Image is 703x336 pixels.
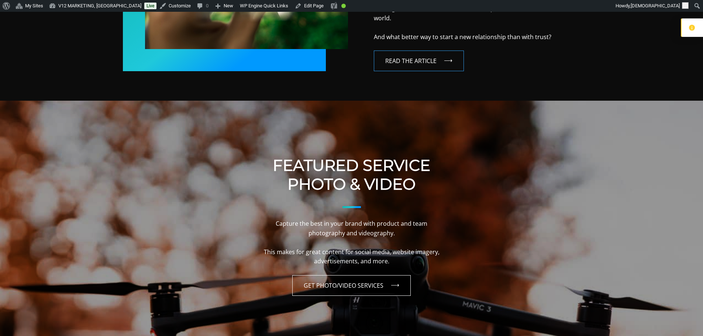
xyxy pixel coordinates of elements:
[341,4,346,8] div: Good
[144,3,156,9] a: Live
[292,275,411,296] a: Get Photo/Video Services
[259,219,444,266] p: Capture the best in your brand with product and team photography and videography. This makes for ...
[666,301,703,336] iframe: Chat Widget
[374,51,464,71] a: Read The Article
[259,156,444,193] h2: Featured Service Photo & Video
[631,3,680,8] span: [DEMOGRAPHIC_DATA]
